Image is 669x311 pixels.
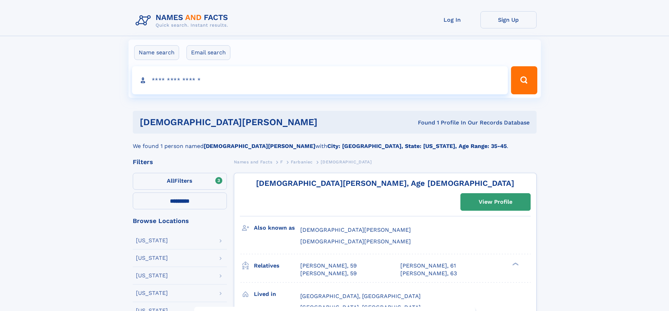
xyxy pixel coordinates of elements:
a: [PERSON_NAME], 61 [400,262,456,270]
div: We found 1 person named with . [133,134,537,150]
span: F [280,160,283,164]
a: Log In [424,11,480,28]
a: Farbaniec [291,157,313,166]
b: City: [GEOGRAPHIC_DATA], State: [US_STATE], Age Range: 35-45 [327,143,507,149]
div: Browse Locations [133,218,227,224]
span: [DEMOGRAPHIC_DATA][PERSON_NAME] [300,227,411,233]
a: Sign Up [480,11,537,28]
div: [US_STATE] [136,290,168,296]
a: [PERSON_NAME], 63 [400,270,457,277]
a: F [280,157,283,166]
div: View Profile [479,194,512,210]
h3: Also known as [254,222,300,234]
img: Logo Names and Facts [133,11,234,30]
span: [GEOGRAPHIC_DATA], [GEOGRAPHIC_DATA] [300,293,421,299]
a: [PERSON_NAME], 59 [300,262,357,270]
div: [US_STATE] [136,255,168,261]
label: Name search [134,45,179,60]
a: View Profile [461,194,530,210]
button: Search Button [511,66,537,94]
b: [DEMOGRAPHIC_DATA][PERSON_NAME] [204,143,315,149]
h3: Relatives [254,260,300,272]
span: [DEMOGRAPHIC_DATA] [321,160,372,164]
a: Names and Facts [234,157,273,166]
label: Email search [186,45,230,60]
a: [PERSON_NAME], 59 [300,270,357,277]
span: Farbaniec [291,160,313,164]
input: search input [132,66,508,94]
h3: Lived in [254,288,300,300]
span: [DEMOGRAPHIC_DATA][PERSON_NAME] [300,238,411,245]
span: [GEOGRAPHIC_DATA], [GEOGRAPHIC_DATA] [300,304,421,311]
label: Filters [133,173,227,190]
div: [US_STATE] [136,238,168,243]
a: [DEMOGRAPHIC_DATA][PERSON_NAME], Age [DEMOGRAPHIC_DATA] [256,179,514,188]
div: [US_STATE] [136,273,168,278]
h1: [DEMOGRAPHIC_DATA][PERSON_NAME] [140,118,368,127]
div: Found 1 Profile In Our Records Database [368,119,530,127]
span: All [167,177,174,184]
div: Filters [133,159,227,165]
div: ❯ [511,262,519,266]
